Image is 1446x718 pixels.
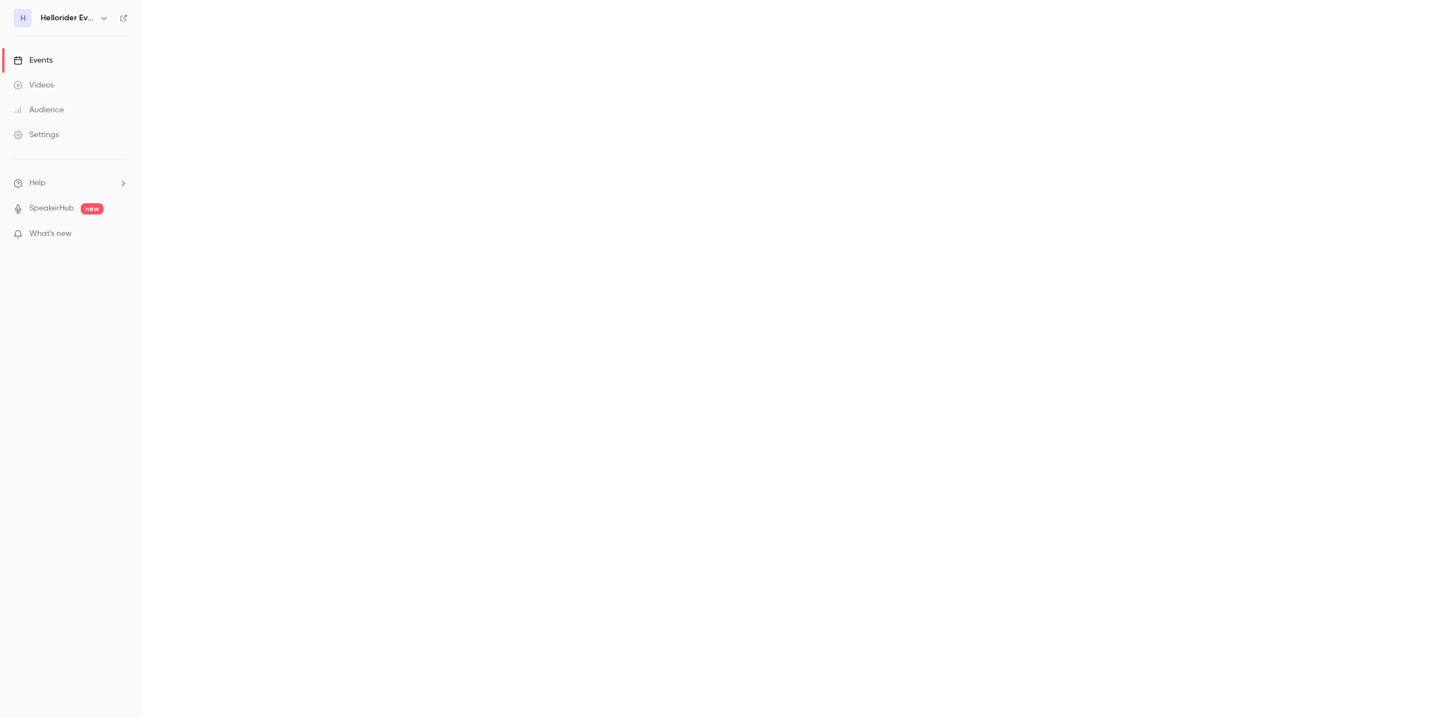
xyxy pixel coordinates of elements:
[29,177,46,189] span: Help
[20,12,25,24] span: H
[14,104,64,116] div: Audience
[81,203,103,214] span: new
[29,203,74,214] a: SpeakerHub
[14,80,54,91] div: Videos
[14,177,128,189] li: help-dropdown-opener
[14,129,59,141] div: Settings
[29,228,72,240] span: What's new
[41,12,95,24] h6: Hellorider Events
[14,55,53,66] div: Events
